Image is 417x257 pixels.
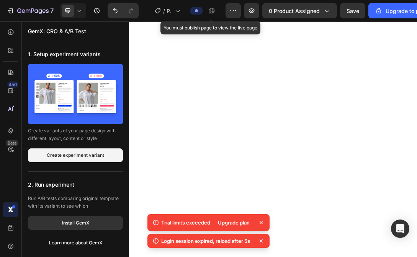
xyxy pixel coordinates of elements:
[28,195,123,210] p: Run A/B tests comparing original template with its variant to see which
[213,217,254,228] div: Upgrade plan
[49,239,102,246] div: Learn more about GemX
[50,6,54,15] p: 7
[28,178,123,192] p: 2. Run experiment
[163,7,165,15] span: /
[108,3,139,18] div: Undo/Redo
[269,7,320,15] span: 0 product assigned
[391,220,409,238] div: Open Intercom Messenger
[28,236,123,250] button: Learn more about GemX
[28,216,123,230] button: Install GemX
[28,127,123,142] p: Create variants of your page design with different layout, content or style
[129,21,417,257] iframe: Design area
[7,81,18,88] div: 450
[347,8,359,14] span: Save
[28,27,86,36] p: GemX: CRO & A/B Test
[3,3,57,18] button: 7
[47,152,104,159] div: Create experiment variant
[28,148,123,162] button: Create experiment variant
[262,3,337,18] button: 0 product assigned
[340,3,365,18] button: Save
[161,219,210,226] p: Trial limits exceeded
[6,140,18,146] div: Beta
[167,7,172,15] span: PROFSIONAL PAG YERBA MAGIC [PERSON_NAME]
[161,237,250,245] p: Login session expired, reload after 5s
[28,64,123,124] img: thumb-overview-838c1426.png
[28,47,123,61] p: 1. Setup experiment variants
[62,220,89,226] div: Install GemX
